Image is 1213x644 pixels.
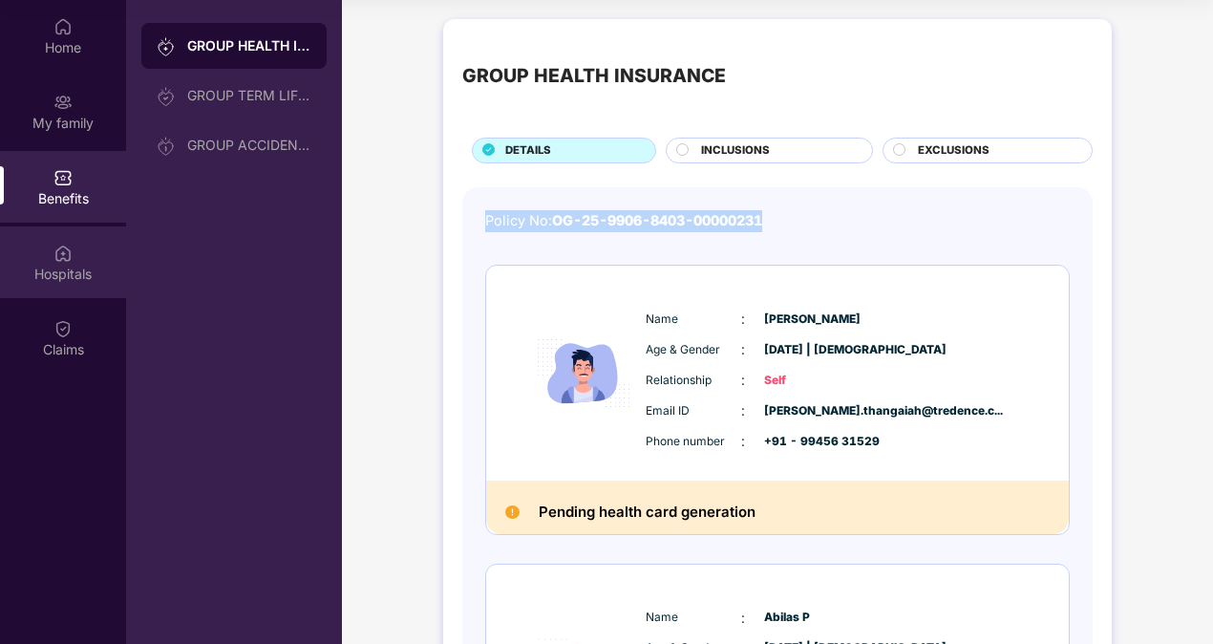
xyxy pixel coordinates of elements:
[646,433,741,451] span: Phone number
[187,138,311,153] div: GROUP ACCIDENTAL INSURANCE
[53,168,73,187] img: svg+xml;base64,PHN2ZyBpZD0iQmVuZWZpdHMiIHhtbG5zPSJodHRwOi8vd3d3LnczLm9yZy8yMDAwL3N2ZyIgd2lkdGg9Ij...
[187,36,311,55] div: GROUP HEALTH INSURANCE
[53,17,73,36] img: svg+xml;base64,PHN2ZyBpZD0iSG9tZSIgeG1sbnM9Imh0dHA6Ly93d3cudzMub3JnLzIwMDAvc3ZnIiB3aWR0aD0iMjAiIG...
[764,341,860,359] span: [DATE] | [DEMOGRAPHIC_DATA]
[741,400,745,421] span: :
[764,402,860,420] span: [PERSON_NAME].thangaiah@tredence.c...
[741,431,745,452] span: :
[53,93,73,112] img: svg+xml;base64,PHN2ZyB3aWR0aD0iMjAiIGhlaWdodD0iMjAiIHZpZXdCb3g9IjAgMCAyMCAyMCIgZmlsbD0ibm9uZSIgeG...
[764,311,860,329] span: [PERSON_NAME]
[505,142,551,160] span: DETAILS
[526,294,641,452] img: icon
[539,500,755,525] h2: Pending health card generation
[485,210,762,232] div: Policy No:
[741,339,745,360] span: :
[646,402,741,420] span: Email ID
[552,212,762,228] span: OG-25-9906-8403-00000231
[764,433,860,451] span: +91 - 99456 31529
[646,341,741,359] span: Age & Gender
[187,88,311,103] div: GROUP TERM LIFE INSURANCE
[741,608,745,629] span: :
[918,142,990,160] span: EXCLUSIONS
[764,609,860,627] span: Abilas P
[741,309,745,330] span: :
[646,609,741,627] span: Name
[53,244,73,263] img: svg+xml;base64,PHN2ZyBpZD0iSG9zcGl0YWxzIiB4bWxucz0iaHR0cDovL3d3dy53My5vcmcvMjAwMC9zdmciIHdpZHRoPS...
[701,142,770,160] span: INCLUSIONS
[462,61,726,91] div: GROUP HEALTH INSURANCE
[741,370,745,391] span: :
[764,372,860,390] span: Self
[53,319,73,338] img: svg+xml;base64,PHN2ZyBpZD0iQ2xhaW0iIHhtbG5zPSJodHRwOi8vd3d3LnczLm9yZy8yMDAwL3N2ZyIgd2lkdGg9IjIwIi...
[157,37,176,56] img: svg+xml;base64,PHN2ZyB3aWR0aD0iMjAiIGhlaWdodD0iMjAiIHZpZXdCb3g9IjAgMCAyMCAyMCIgZmlsbD0ibm9uZSIgeG...
[646,311,741,329] span: Name
[157,137,176,156] img: svg+xml;base64,PHN2ZyB3aWR0aD0iMjAiIGhlaWdodD0iMjAiIHZpZXdCb3g9IjAgMCAyMCAyMCIgZmlsbD0ibm9uZSIgeG...
[646,372,741,390] span: Relationship
[157,87,176,106] img: svg+xml;base64,PHN2ZyB3aWR0aD0iMjAiIGhlaWdodD0iMjAiIHZpZXdCb3g9IjAgMCAyMCAyMCIgZmlsbD0ibm9uZSIgeG...
[505,505,520,520] img: Pending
